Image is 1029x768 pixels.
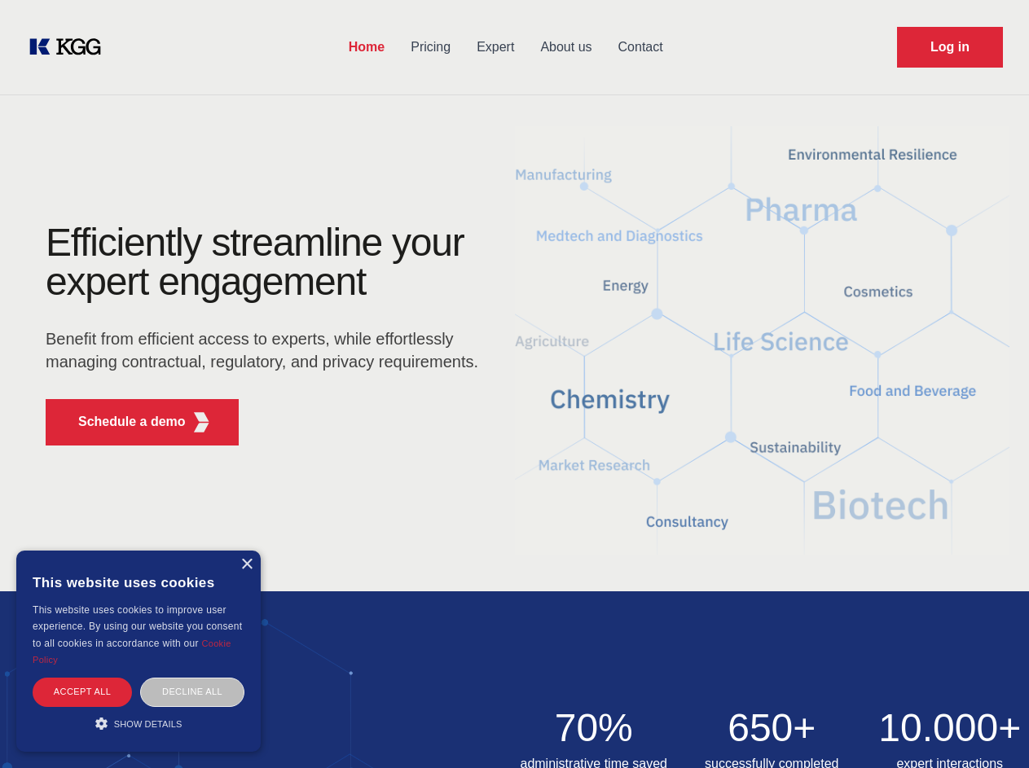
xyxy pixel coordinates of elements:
div: Close [240,559,253,571]
a: Expert [464,26,527,68]
a: Contact [605,26,676,68]
div: Decline all [140,678,244,706]
div: Show details [33,715,244,731]
a: KOL Knowledge Platform: Talk to Key External Experts (KEE) [26,34,114,60]
a: Cookie Policy [33,639,231,665]
a: Home [336,26,398,68]
a: Request Demo [897,27,1003,68]
p: Schedule a demo [78,412,186,432]
div: Accept all [33,678,132,706]
p: Benefit from efficient access to experts, while effortlessly managing contractual, regulatory, an... [46,327,489,373]
span: This website uses cookies to improve user experience. By using our website you consent to all coo... [33,604,242,649]
button: Schedule a demoKGG Fifth Element RED [46,399,239,445]
h2: 650+ [693,709,851,748]
a: Pricing [398,26,464,68]
h1: Efficiently streamline your expert engagement [46,223,489,301]
img: KGG Fifth Element RED [515,106,1010,575]
a: About us [527,26,605,68]
span: Show details [114,719,182,729]
h2: 70% [515,709,674,748]
img: KGG Fifth Element RED [191,412,212,432]
div: This website uses cookies [33,563,244,602]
